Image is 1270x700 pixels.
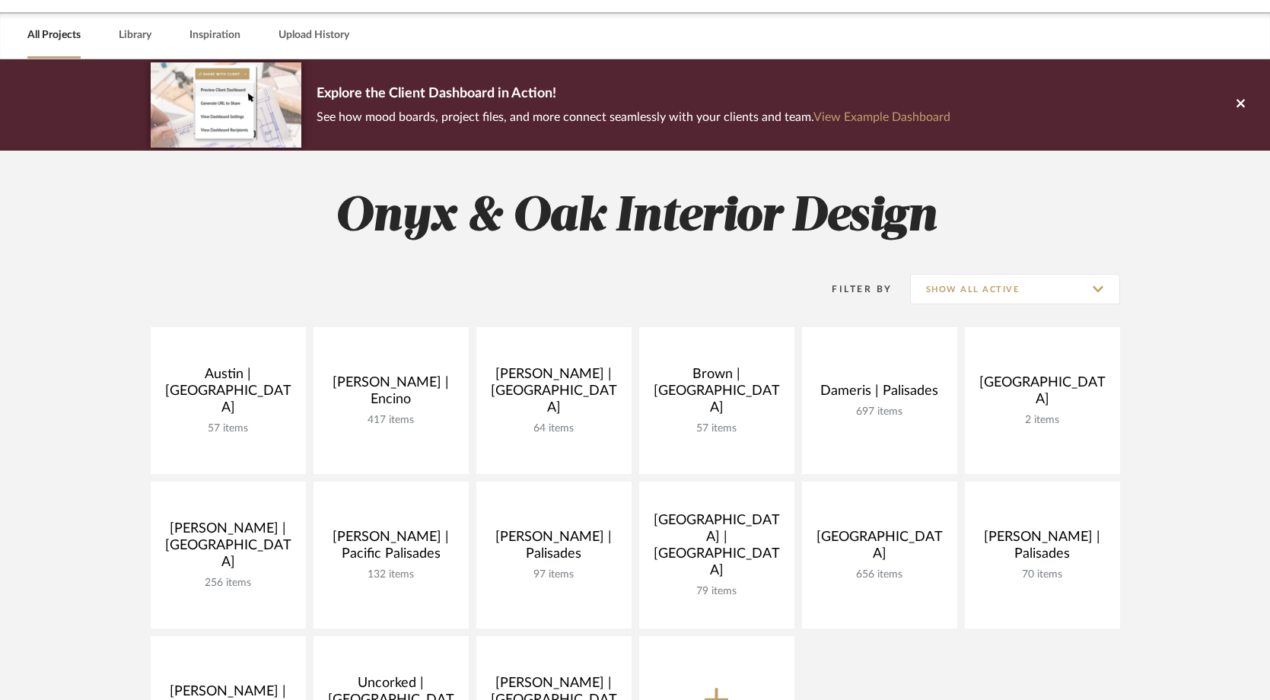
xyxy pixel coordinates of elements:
div: Brown | [GEOGRAPHIC_DATA] [651,366,782,422]
div: [PERSON_NAME] | Palisades [489,529,619,568]
div: 697 items [814,406,945,418]
a: View Example Dashboard [813,111,950,123]
div: [GEOGRAPHIC_DATA] | [GEOGRAPHIC_DATA] [651,512,782,585]
div: 57 items [651,422,782,435]
div: 2 items [977,414,1108,427]
a: Upload History [279,25,349,46]
img: d5d033c5-7b12-40c2-a960-1ecee1989c38.png [151,62,301,147]
div: [PERSON_NAME] | Pacific Palisades [326,529,457,568]
div: 64 items [489,422,619,435]
p: Explore the Client Dashboard in Action! [317,82,950,107]
div: Filter By [813,282,893,297]
div: [PERSON_NAME] | [GEOGRAPHIC_DATA] [489,366,619,422]
a: All Projects [27,25,81,46]
div: [PERSON_NAME] | Palisades [977,529,1108,568]
h2: Onyx & Oak Interior Design [88,189,1183,246]
a: Library [119,25,151,46]
div: 417 items [326,414,457,427]
a: Inspiration [189,25,240,46]
p: See how mood boards, project files, and more connect seamlessly with your clients and team. [317,107,950,128]
div: 79 items [651,585,782,598]
div: Austin | [GEOGRAPHIC_DATA] [163,366,294,422]
div: 57 items [163,422,294,435]
div: 656 items [814,568,945,581]
div: 97 items [489,568,619,581]
div: [GEOGRAPHIC_DATA] [814,529,945,568]
div: [PERSON_NAME] | Encino [326,374,457,414]
div: 256 items [163,577,294,590]
div: 132 items [326,568,457,581]
div: [PERSON_NAME] | [GEOGRAPHIC_DATA] [163,520,294,577]
div: [GEOGRAPHIC_DATA] [977,374,1108,414]
div: Dameris | Palisades [814,383,945,406]
div: 70 items [977,568,1108,581]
